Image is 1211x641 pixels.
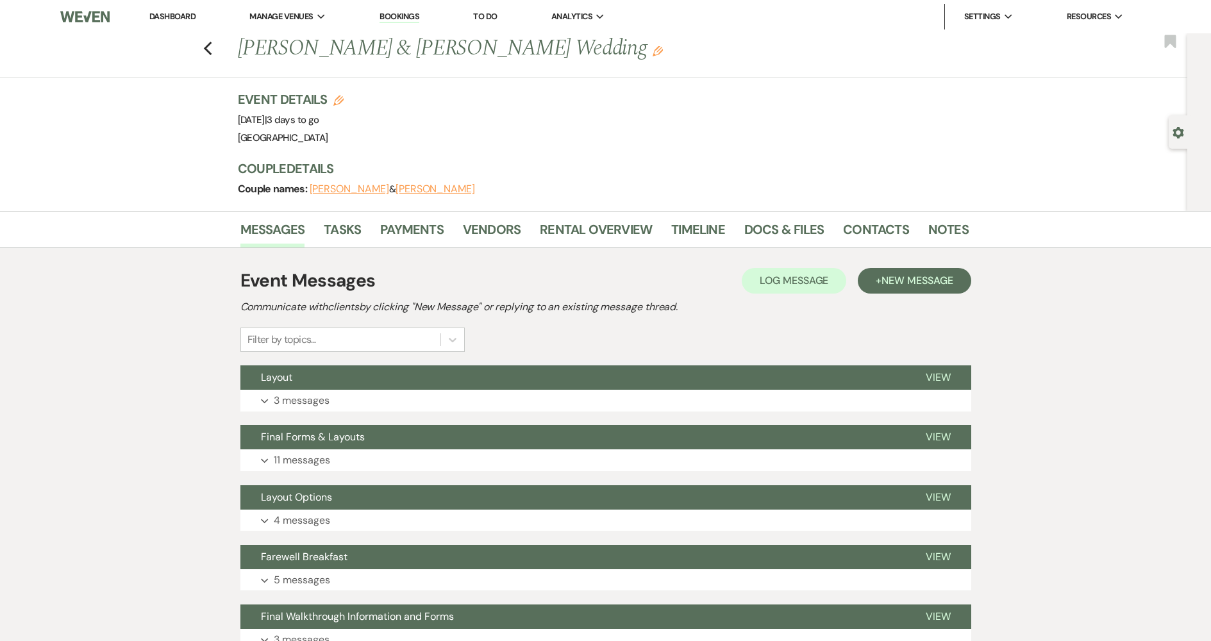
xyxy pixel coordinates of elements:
[240,449,971,471] button: 11 messages
[238,33,812,64] h1: [PERSON_NAME] & [PERSON_NAME] Wedding
[238,113,319,126] span: [DATE]
[274,452,330,469] p: 11 messages
[261,490,332,504] span: Layout Options
[240,604,905,629] button: Final Walkthrough Information and Forms
[905,604,971,629] button: View
[274,512,330,529] p: 4 messages
[261,550,347,563] span: Farewell Breakfast
[380,219,444,247] a: Payments
[267,113,319,126] span: 3 days to go
[540,219,652,247] a: Rental Overview
[265,113,319,126] span: |
[905,485,971,510] button: View
[310,183,475,196] span: &
[858,268,971,294] button: +New Message
[1173,126,1184,138] button: Open lead details
[274,572,330,588] p: 5 messages
[905,425,971,449] button: View
[324,219,361,247] a: Tasks
[261,370,292,384] span: Layout
[928,219,969,247] a: Notes
[60,3,109,30] img: Weven Logo
[238,160,956,178] h3: Couple Details
[926,430,951,444] span: View
[881,274,953,287] span: New Message
[310,184,389,194] button: [PERSON_NAME]
[238,90,344,108] h3: Event Details
[1067,10,1111,23] span: Resources
[261,610,454,623] span: Final Walkthrough Information and Forms
[274,392,330,409] p: 3 messages
[653,45,663,56] button: Edit
[760,274,828,287] span: Log Message
[240,485,905,510] button: Layout Options
[240,569,971,591] button: 5 messages
[238,182,310,196] span: Couple names:
[240,425,905,449] button: Final Forms & Layouts
[380,11,419,23] a: Bookings
[247,332,316,347] div: Filter by topics...
[926,550,951,563] span: View
[149,11,196,22] a: Dashboard
[964,10,1001,23] span: Settings
[240,510,971,531] button: 4 messages
[551,10,592,23] span: Analytics
[396,184,475,194] button: [PERSON_NAME]
[926,610,951,623] span: View
[671,219,725,247] a: Timeline
[463,219,521,247] a: Vendors
[926,490,951,504] span: View
[240,219,305,247] a: Messages
[249,10,313,23] span: Manage Venues
[261,430,365,444] span: Final Forms & Layouts
[473,11,497,22] a: To Do
[238,131,328,144] span: [GEOGRAPHIC_DATA]
[744,219,824,247] a: Docs & Files
[742,268,846,294] button: Log Message
[843,219,909,247] a: Contacts
[240,299,971,315] h2: Communicate with clients by clicking "New Message" or replying to an existing message thread.
[905,545,971,569] button: View
[240,365,905,390] button: Layout
[240,545,905,569] button: Farewell Breakfast
[905,365,971,390] button: View
[926,370,951,384] span: View
[240,390,971,412] button: 3 messages
[240,267,376,294] h1: Event Messages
